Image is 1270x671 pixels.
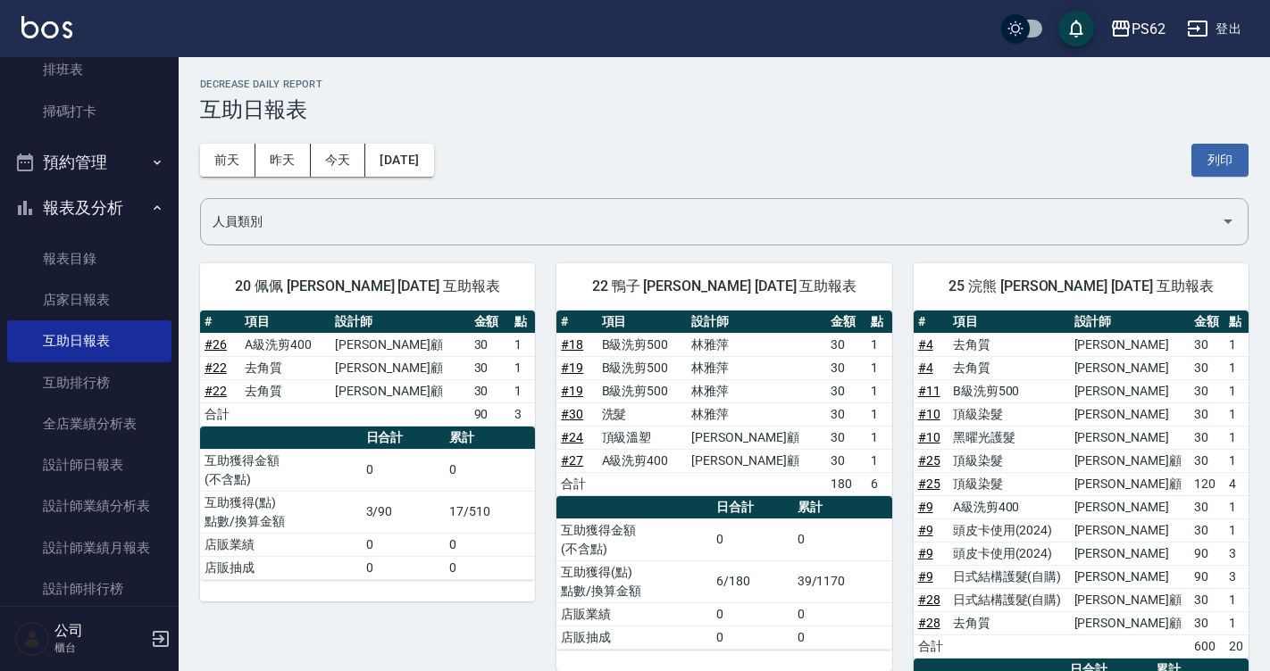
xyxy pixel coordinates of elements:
[712,496,792,519] th: 日合計
[1224,634,1249,658] td: 20
[948,311,1070,334] th: 項目
[687,356,825,379] td: 林雅萍
[918,616,940,630] a: #28
[1103,11,1173,47] button: PS62
[510,333,536,356] td: 1
[1190,588,1224,611] td: 30
[556,311,891,496] table: a dense table
[1190,611,1224,634] td: 30
[948,472,1070,495] td: 頂級染髮
[1180,12,1249,46] button: 登出
[561,407,583,421] a: #30
[826,311,866,334] th: 金額
[1224,495,1249,518] td: 1
[948,379,1070,402] td: B級洗剪500
[948,611,1070,634] td: 去角質
[1190,565,1224,588] td: 90
[470,356,510,379] td: 30
[556,602,712,625] td: 店販業績
[561,430,583,444] a: #24
[1224,588,1249,611] td: 1
[1070,333,1191,356] td: [PERSON_NAME]
[200,402,240,426] td: 合計
[866,333,892,356] td: 1
[510,311,536,334] th: 點
[1190,518,1224,542] td: 30
[1190,402,1224,426] td: 30
[687,379,825,402] td: 林雅萍
[918,384,940,398] a: #11
[1070,449,1191,472] td: [PERSON_NAME]顧
[1224,449,1249,472] td: 1
[561,384,583,398] a: #19
[1070,611,1191,634] td: [PERSON_NAME]顧
[712,602,792,625] td: 0
[597,311,688,334] th: 項目
[21,16,72,38] img: Logo
[362,449,446,491] td: 0
[54,640,146,656] p: 櫃台
[597,402,688,426] td: 洗髮
[240,356,330,379] td: 去角質
[826,402,866,426] td: 30
[866,426,892,449] td: 1
[948,356,1070,379] td: 去角質
[1190,379,1224,402] td: 30
[918,546,933,560] a: #9
[7,403,171,444] a: 全店業績分析表
[948,495,1070,518] td: A級洗剪400
[205,337,227,352] a: #26
[330,311,469,334] th: 設計師
[687,426,825,449] td: [PERSON_NAME]顧
[1070,426,1191,449] td: [PERSON_NAME]
[866,311,892,334] th: 點
[255,144,311,177] button: 昨天
[918,453,940,468] a: #25
[1190,333,1224,356] td: 30
[7,91,171,132] a: 掃碼打卡
[948,402,1070,426] td: 頂級染髮
[1070,472,1191,495] td: [PERSON_NAME]顧
[826,379,866,402] td: 30
[948,518,1070,542] td: 頭皮卡使用(2024)
[200,144,255,177] button: 前天
[1070,565,1191,588] td: [PERSON_NAME]
[208,206,1214,237] input: 人員名稱
[866,449,892,472] td: 1
[1070,588,1191,611] td: [PERSON_NAME]顧
[362,533,446,556] td: 0
[687,311,825,334] th: 設計師
[445,449,535,491] td: 0
[1224,379,1249,402] td: 1
[7,49,171,90] a: 排班表
[54,622,146,640] h5: 公司
[561,360,583,375] a: #19
[7,444,171,485] a: 設計師日報表
[7,139,171,186] button: 預約管理
[1190,449,1224,472] td: 30
[1132,18,1166,40] div: PS62
[200,311,535,427] table: a dense table
[1224,311,1249,334] th: 點
[793,560,892,602] td: 39/1170
[918,476,940,491] a: #25
[200,533,362,556] td: 店販業績
[826,472,866,495] td: 180
[1224,426,1249,449] td: 1
[914,311,948,334] th: #
[918,569,933,584] a: #9
[1224,356,1249,379] td: 1
[7,568,171,609] a: 設計師排行榜
[918,407,940,421] a: #10
[556,496,891,650] table: a dense table
[7,362,171,403] a: 互助排行榜
[826,449,866,472] td: 30
[793,625,892,649] td: 0
[712,560,792,602] td: 6/180
[1214,207,1242,236] button: Open
[793,518,892,560] td: 0
[1070,311,1191,334] th: 設計師
[556,472,597,495] td: 合計
[1190,356,1224,379] td: 30
[866,472,892,495] td: 6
